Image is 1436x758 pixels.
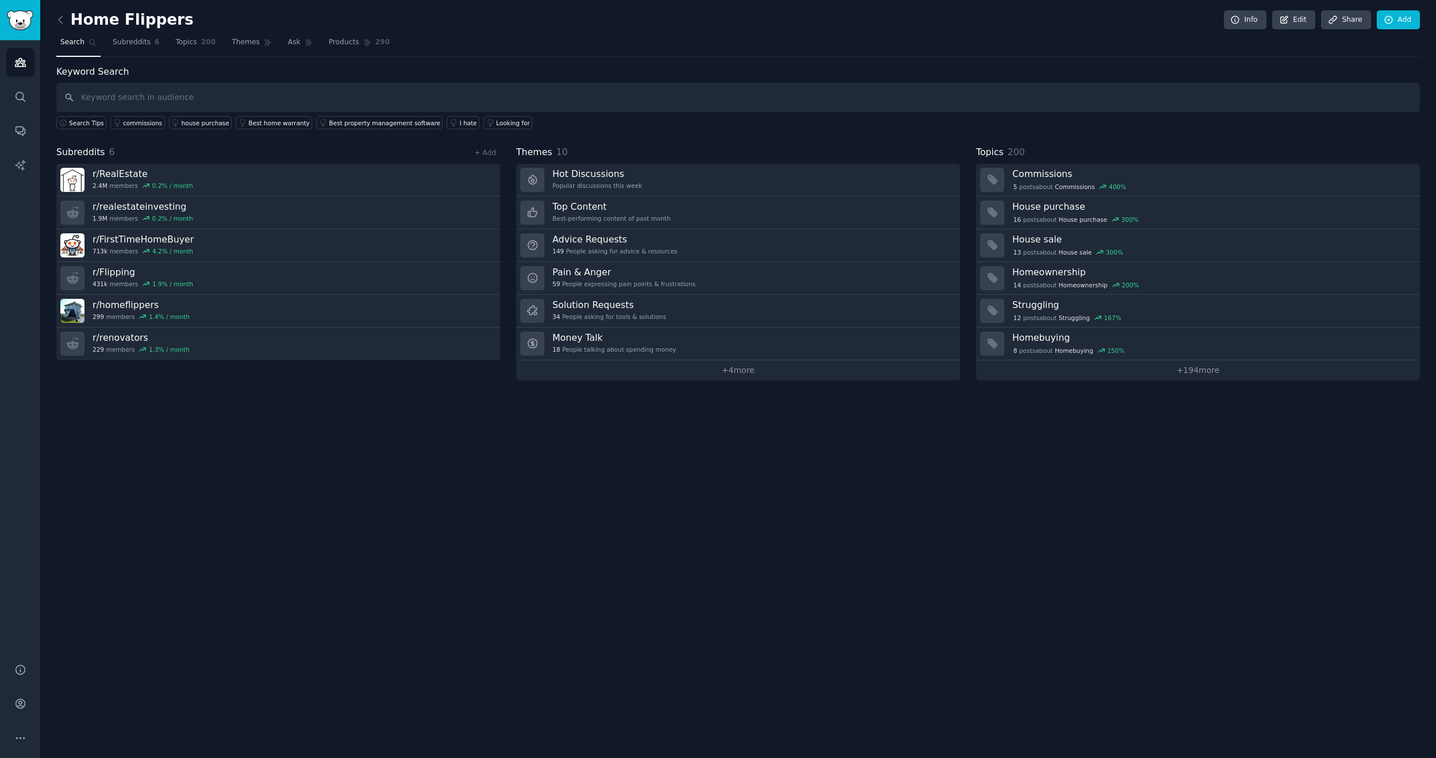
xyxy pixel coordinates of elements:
[552,201,671,213] h3: Top Content
[1106,248,1123,256] div: 300 %
[248,119,310,127] div: Best home warranty
[1224,10,1266,30] a: Info
[93,182,107,190] span: 2.4M
[316,116,443,129] a: Best property management software
[1008,147,1025,157] span: 200
[169,116,232,129] a: house purchase
[152,182,193,190] div: 0.2 % / month
[60,168,85,192] img: RealEstate
[93,280,107,288] span: 431k
[1122,216,1139,224] div: 300 %
[1107,347,1124,355] div: 150 %
[93,201,193,213] h3: r/ realestateinvesting
[1012,345,1126,356] div: post s about
[1059,281,1108,289] span: Homeownership
[228,33,276,57] a: Themes
[56,11,194,29] h2: Home Flippers
[516,262,960,295] a: Pain & Anger59People expressing pain points & frustrations
[1012,266,1412,278] h3: Homeownership
[155,37,160,48] span: 6
[552,280,696,288] div: People expressing pain points & frustrations
[152,214,193,222] div: 0.2 % / month
[109,147,115,157] span: 6
[93,299,190,311] h3: r/ homeflippers
[60,299,85,323] img: homeflippers
[1013,347,1018,355] span: 8
[56,145,105,160] span: Subreddits
[1059,216,1107,224] span: House purchase
[329,37,359,48] span: Products
[516,360,960,380] a: +4more
[375,37,390,48] span: 290
[110,116,164,129] a: commissions
[483,116,532,129] a: Looking for
[1013,183,1018,191] span: 5
[1012,247,1124,257] div: post s about
[1012,214,1139,225] div: post s about
[516,229,960,262] a: Advice Requests149People asking for advice & resources
[152,247,193,255] div: 4.2 % / month
[976,164,1420,197] a: Commissions5postsaboutCommissions400%
[1012,201,1412,213] h3: House purchase
[474,149,496,157] a: + Add
[123,119,162,127] div: commissions
[552,332,676,344] h3: Money Talk
[93,332,190,344] h3: r/ renovators
[288,37,301,48] span: Ask
[976,360,1420,380] a: +194more
[56,295,500,328] a: r/homeflippers299members1.4% / month
[1013,216,1021,224] span: 16
[552,168,642,180] h3: Hot Discussions
[1059,248,1092,256] span: House sale
[552,345,676,353] div: People talking about spending money
[1013,281,1021,289] span: 14
[109,33,163,57] a: Subreddits6
[976,295,1420,328] a: Struggling12postsaboutStruggling167%
[329,119,440,127] div: Best property management software
[1012,168,1412,180] h3: Commissions
[552,182,642,190] div: Popular discussions this week
[552,299,666,311] h3: Solution Requests
[69,119,104,127] span: Search Tips
[1109,183,1126,191] div: 400 %
[232,37,260,48] span: Themes
[976,145,1004,160] span: Topics
[93,280,193,288] div: members
[976,328,1420,360] a: Homebuying8postsaboutHomebuying150%
[171,33,220,57] a: Topics200
[1012,299,1412,311] h3: Struggling
[552,313,560,321] span: 34
[552,280,560,288] span: 59
[1012,182,1127,192] div: post s about
[1012,280,1140,290] div: post s about
[93,214,107,222] span: 1.9M
[56,33,101,57] a: Search
[152,280,193,288] div: 1.9 % / month
[60,37,85,48] span: Search
[93,214,193,222] div: members
[93,247,107,255] span: 713k
[516,145,552,160] span: Themes
[1122,281,1139,289] div: 200 %
[516,164,960,197] a: Hot DiscussionsPopular discussions this week
[56,262,500,295] a: r/Flipping431kmembers1.9% / month
[976,197,1420,229] a: House purchase16postsaboutHouse purchase300%
[556,147,568,157] span: 10
[93,233,194,245] h3: r/ FirstTimeHomeBuyer
[236,116,312,129] a: Best home warranty
[516,328,960,360] a: Money Talk18People talking about spending money
[1321,10,1370,30] a: Share
[976,229,1420,262] a: House sale13postsaboutHouse sale300%
[1012,332,1412,344] h3: Homebuying
[93,313,104,321] span: 299
[149,345,190,353] div: 1.3 % / month
[149,313,190,321] div: 1.4 % / month
[56,116,106,129] button: Search Tips
[113,37,151,48] span: Subreddits
[552,247,564,255] span: 149
[1012,233,1412,245] h3: House sale
[175,37,197,48] span: Topics
[447,116,479,129] a: I hate
[93,345,104,353] span: 229
[1377,10,1420,30] a: Add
